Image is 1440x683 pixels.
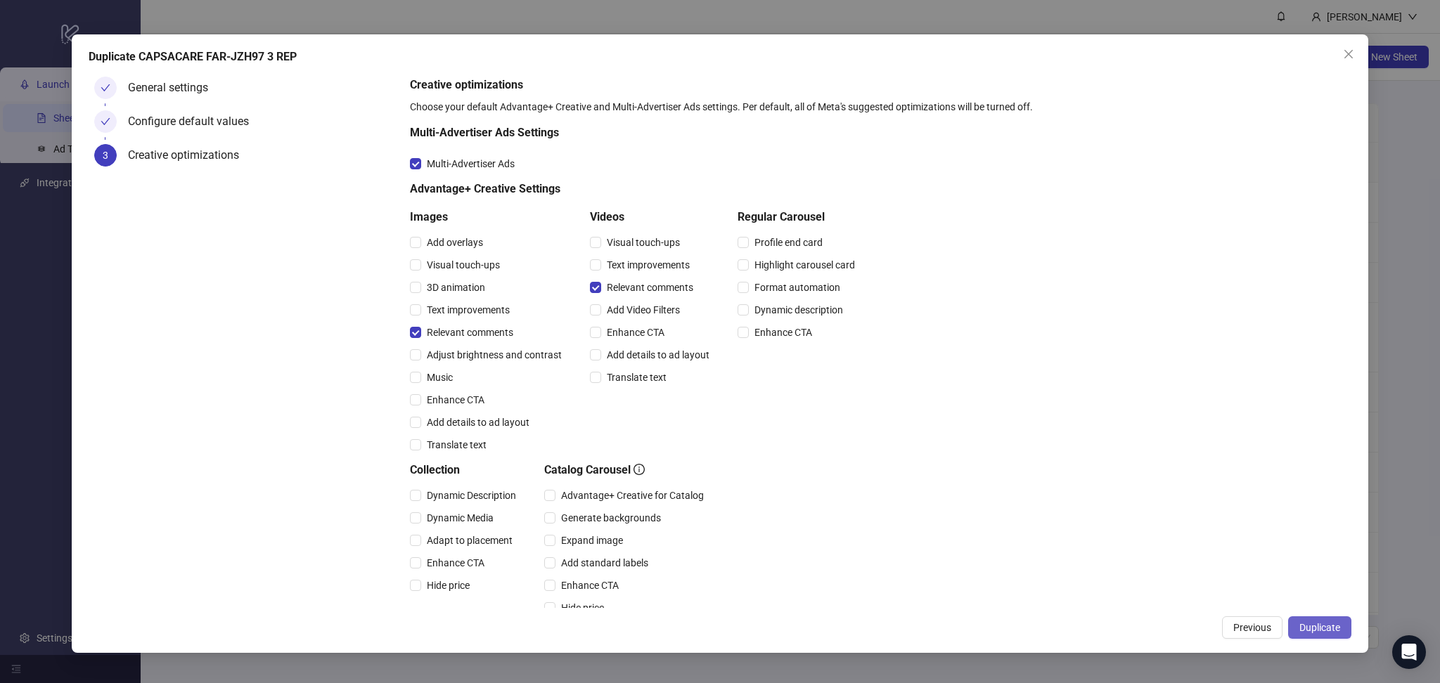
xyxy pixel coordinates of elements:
[101,83,110,93] span: check
[590,209,715,226] h5: Videos
[555,555,654,571] span: Add standard labels
[555,510,667,526] span: Generate backgrounds
[601,325,670,340] span: Enhance CTA
[555,488,709,503] span: Advantage+ Creative for Catalog
[1299,622,1340,633] span: Duplicate
[749,325,818,340] span: Enhance CTA
[1337,43,1360,65] button: Close
[128,77,219,99] div: General settings
[555,600,610,616] span: Hide price
[421,533,518,548] span: Adapt to placement
[1233,622,1271,633] span: Previous
[421,156,520,171] span: Multi-Advertiser Ads
[410,99,1345,115] div: Choose your default Advantage+ Creative and Multi-Advertiser Ads settings. Per default, all of Me...
[421,578,475,593] span: Hide price
[128,110,260,133] div: Configure default values
[749,280,846,295] span: Format automation
[101,117,110,126] span: check
[421,488,522,503] span: Dynamic Description
[601,235,686,250] span: Visual touch-ups
[421,510,499,526] span: Dynamic Media
[421,325,519,340] span: Relevant comments
[421,280,491,295] span: 3D animation
[128,144,250,167] div: Creative optimizations
[410,77,1345,93] h5: Creative optimizations
[601,280,699,295] span: Relevant comments
[601,257,695,273] span: Text improvements
[601,370,672,385] span: Translate text
[421,437,492,453] span: Translate text
[634,464,645,475] span: info-circle
[421,257,506,273] span: Visual touch-ups
[421,555,490,571] span: Enhance CTA
[410,181,861,197] h5: Advantage+ Creative Settings
[601,302,686,318] span: Add Video Filters
[749,257,861,273] span: Highlight carousel card
[421,392,490,408] span: Enhance CTA
[103,150,108,161] span: 3
[89,48,1351,65] div: Duplicate CAPSACARE FAR-JZH97 3 REP
[421,370,458,385] span: Music
[749,302,849,318] span: Dynamic description
[601,347,715,363] span: Add details to ad layout
[421,415,535,430] span: Add details to ad layout
[1392,635,1426,669] div: Open Intercom Messenger
[544,462,709,479] h5: Catalog Carousel
[410,462,522,479] h5: Collection
[738,209,861,226] h5: Regular Carousel
[421,302,515,318] span: Text improvements
[421,347,567,363] span: Adjust brightness and contrast
[1343,48,1354,60] span: close
[555,533,629,548] span: Expand image
[410,124,861,141] h5: Multi-Advertiser Ads Settings
[749,235,828,250] span: Profile end card
[555,578,624,593] span: Enhance CTA
[1222,616,1282,639] button: Previous
[421,235,489,250] span: Add overlays
[1288,616,1351,639] button: Duplicate
[410,209,567,226] h5: Images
